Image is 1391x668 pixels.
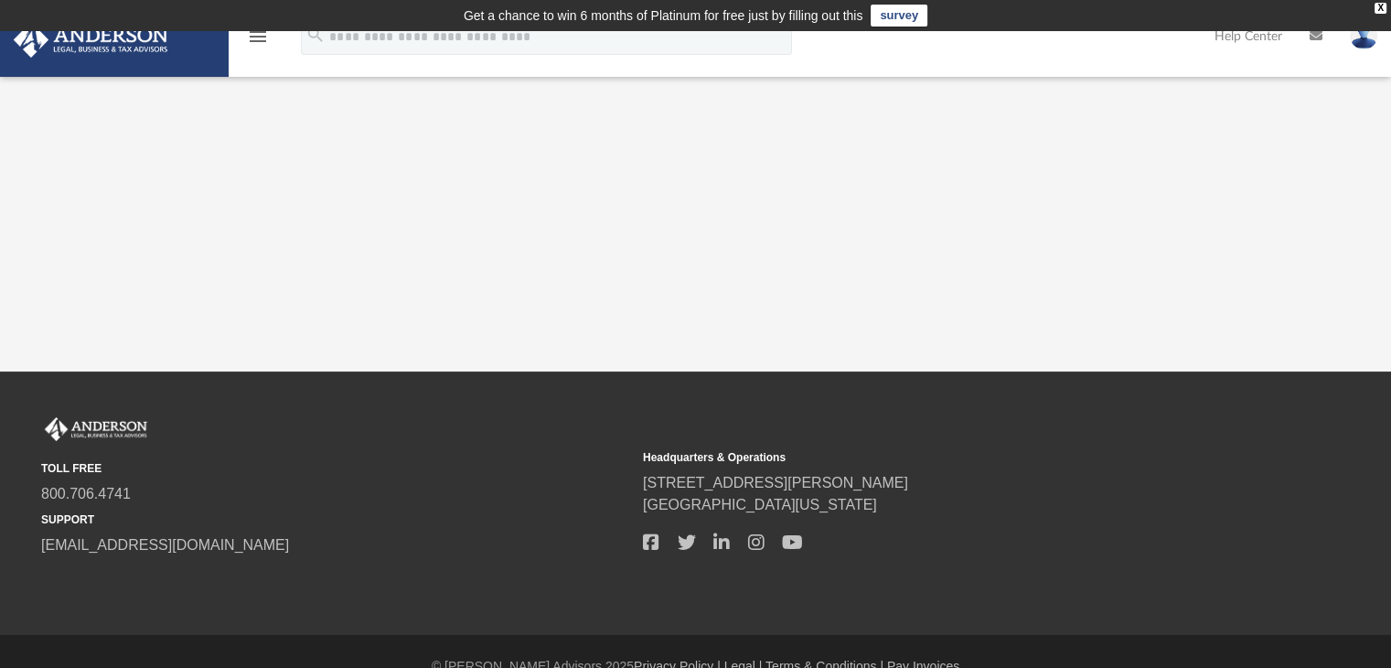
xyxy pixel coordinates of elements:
a: menu [247,35,269,48]
small: Headquarters & Operations [643,449,1232,466]
a: 800.706.4741 [41,486,131,501]
i: menu [247,26,269,48]
img: User Pic [1350,23,1377,49]
img: Anderson Advisors Platinum Portal [8,22,174,58]
small: SUPPORT [41,512,630,528]
a: [EMAIL_ADDRESS][DOMAIN_NAME] [41,537,289,553]
a: [STREET_ADDRESS][PERSON_NAME] [643,475,908,490]
a: survey [871,5,927,27]
small: TOLL FREE [41,460,630,477]
div: close [1375,3,1386,14]
img: Anderson Advisors Platinum Portal [41,417,151,441]
i: search [305,25,326,45]
div: Get a chance to win 6 months of Platinum for free just by filling out this [464,5,863,27]
a: [GEOGRAPHIC_DATA][US_STATE] [643,497,877,512]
